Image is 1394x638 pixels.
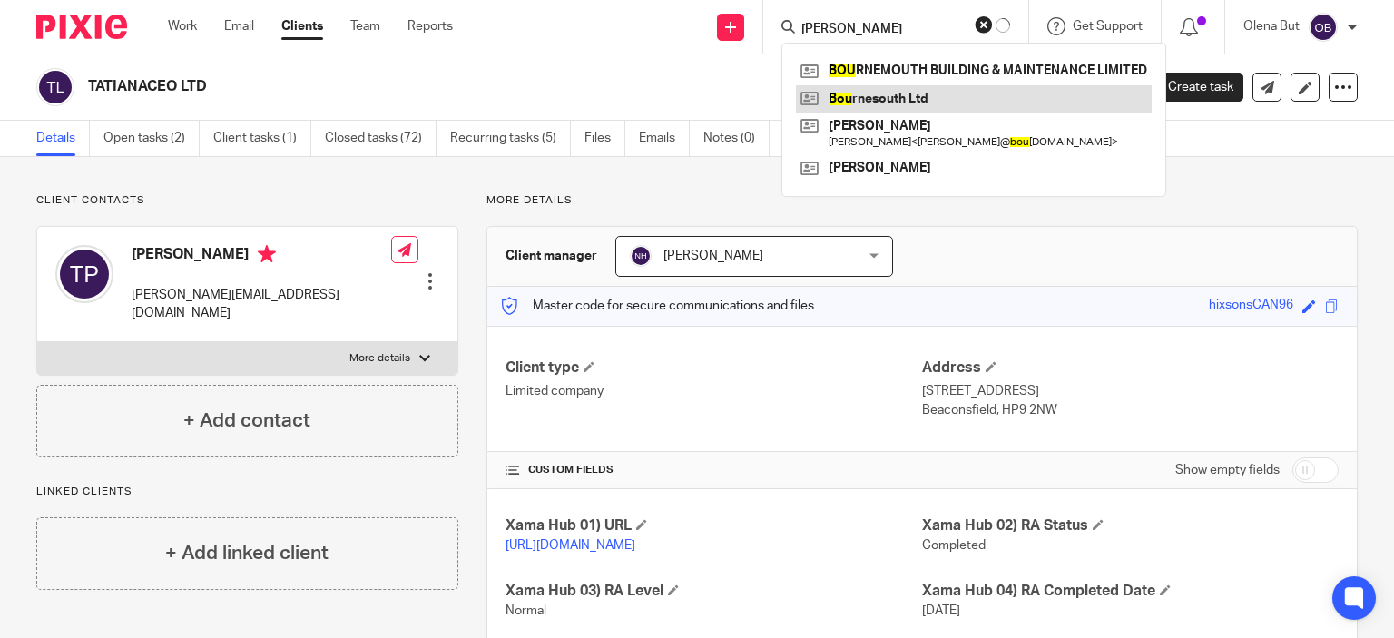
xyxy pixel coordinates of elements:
h4: + Add contact [183,407,310,435]
img: svg%3E [630,245,652,267]
button: Clear [975,15,993,34]
p: More details [486,193,1358,208]
h2: TATIANACEO LTD [88,77,907,96]
a: Work [168,17,197,35]
p: [STREET_ADDRESS] [922,382,1339,400]
span: Normal [506,604,546,617]
h3: Client manager [506,247,597,265]
img: Pixie [36,15,127,39]
svg: Results are loading [996,18,1010,33]
input: Search [800,22,963,38]
a: Emails [639,121,690,156]
a: Team [350,17,380,35]
div: hixsonsCAN96 [1209,296,1293,317]
h4: Client type [506,358,922,378]
a: Closed tasks (72) [325,121,437,156]
h4: Xama Hub 04) RA Completed Date [922,582,1339,601]
p: Client contacts [36,193,458,208]
p: [PERSON_NAME][EMAIL_ADDRESS][DOMAIN_NAME] [132,286,391,323]
a: Reports [407,17,453,35]
a: Clients [281,17,323,35]
p: Master code for secure communications and files [501,297,814,315]
a: Create task [1138,73,1243,102]
p: Limited company [506,382,922,400]
span: Completed [922,539,986,552]
a: Email [224,17,254,35]
h4: Xama Hub 02) RA Status [922,516,1339,535]
i: Primary [258,245,276,263]
span: Get Support [1073,20,1143,33]
a: Open tasks (2) [103,121,200,156]
label: Show empty fields [1175,461,1280,479]
h4: Address [922,358,1339,378]
a: Recurring tasks (5) [450,121,571,156]
h4: Xama Hub 01) URL [506,516,922,535]
h4: Xama Hub 03) RA Level [506,582,922,601]
h4: + Add linked client [165,539,329,567]
h4: CUSTOM FIELDS [506,463,922,477]
h4: [PERSON_NAME] [132,245,391,268]
img: svg%3E [55,245,113,303]
a: Client tasks (1) [213,121,311,156]
p: Beaconsfield, HP9 2NW [922,401,1339,419]
img: svg%3E [1309,13,1338,42]
p: Olena But [1243,17,1300,35]
img: svg%3E [36,68,74,106]
span: [DATE] [922,604,960,617]
span: [PERSON_NAME] [663,250,763,262]
p: Linked clients [36,485,458,499]
a: Notes (0) [703,121,770,156]
a: Details [36,121,90,156]
a: [URL][DOMAIN_NAME] [506,539,635,552]
a: Files [584,121,625,156]
p: More details [349,351,410,366]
